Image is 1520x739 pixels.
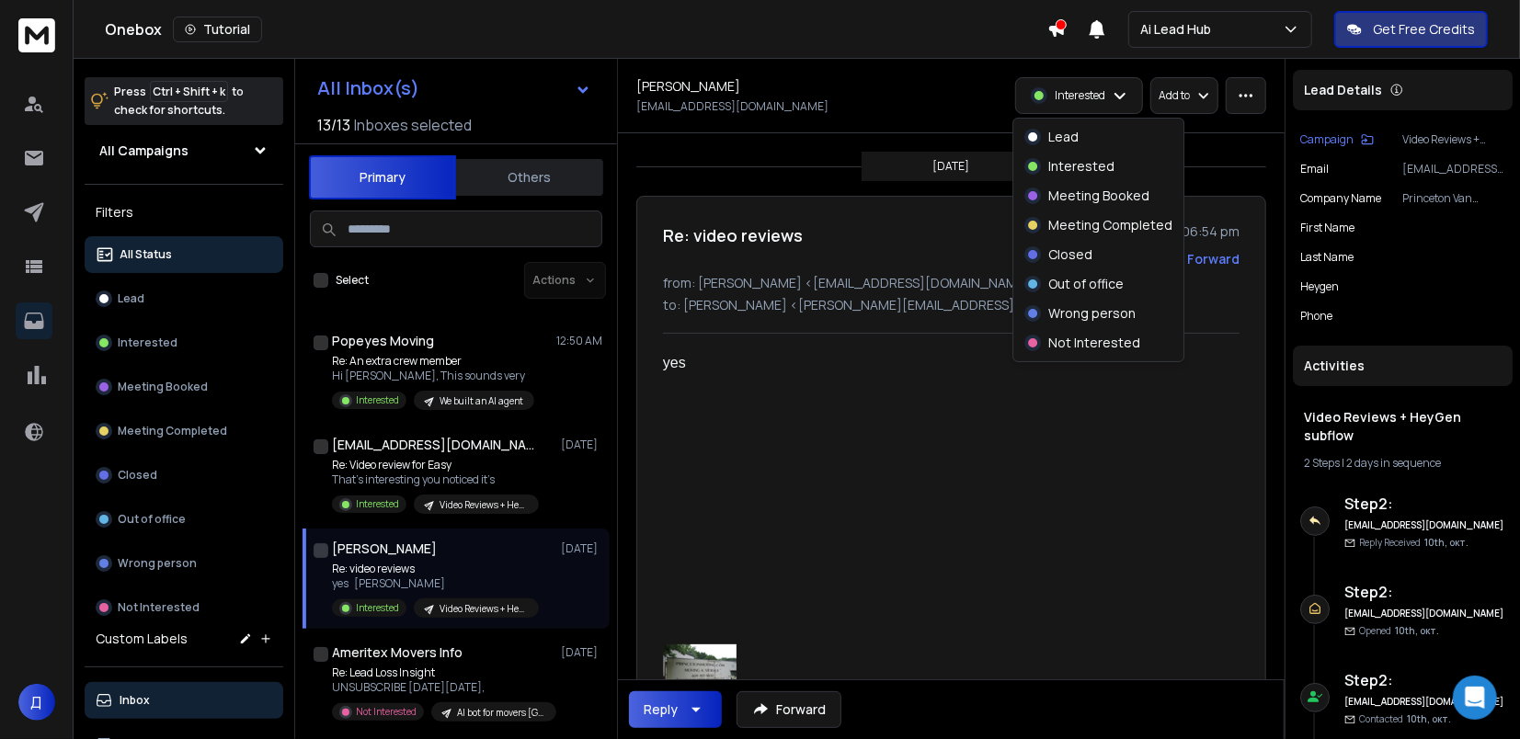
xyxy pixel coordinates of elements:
[18,684,55,721] span: Д
[150,81,228,102] span: Ctrl + Shift + k
[556,334,602,348] p: 12:50 AM
[118,380,208,394] p: Meeting Booked
[1300,250,1354,265] p: Last Name
[332,643,463,662] h1: Ameritex Movers Info
[1300,132,1354,147] p: Campaign
[332,369,534,383] p: Hi [PERSON_NAME], This sounds very
[99,142,189,160] h1: All Campaigns
[1048,304,1136,323] p: Wrong person
[1048,128,1079,146] p: Lead
[118,335,177,350] p: Interested
[1344,607,1505,620] h6: [EMAIL_ADDRESS][DOMAIN_NAME]
[1344,493,1505,515] h6: Step 2 :
[332,540,437,558] h1: [PERSON_NAME]
[1344,518,1505,532] h6: [EMAIL_ADDRESS][DOMAIN_NAME]
[1304,456,1502,471] div: |
[456,157,603,198] button: Others
[1048,245,1092,264] p: Closed
[1048,216,1172,234] p: Meeting Completed
[118,600,200,615] p: Not Interested
[737,691,841,728] button: Forward
[933,159,970,174] p: [DATE]
[1344,695,1505,709] h6: [EMAIL_ADDRESS][DOMAIN_NAME]
[663,296,1240,314] p: to: [PERSON_NAME] <[PERSON_NAME][EMAIL_ADDRESS][DOMAIN_NAME]>
[1304,408,1502,445] h1: Video Reviews + HeyGen subflow
[1304,455,1340,471] span: 2 Steps
[1048,187,1149,205] p: Meeting Booked
[440,498,528,512] p: Video Reviews + HeyGen subflow
[1300,191,1381,206] p: Company Name
[1402,162,1505,176] p: [EMAIL_ADDRESS][DOMAIN_NAME]
[309,155,456,199] button: Primary
[1402,132,1505,147] p: Video Reviews + HeyGen subflow
[317,79,419,97] h1: All Inbox(s)
[1187,250,1240,268] div: Forward
[1395,624,1439,637] span: 10th, окт.
[440,394,523,408] p: We built an AI agent
[118,512,186,527] p: Out of office
[1300,221,1354,235] p: First Name
[356,705,417,719] p: Not Interested
[561,438,602,452] p: [DATE]
[636,77,740,96] h1: [PERSON_NAME]
[561,541,602,556] p: [DATE]
[118,468,157,483] p: Closed
[1344,581,1505,603] h6: Step 2 :
[85,199,283,225] h3: Filters
[1293,346,1513,386] div: Activities
[663,644,737,699] img: logo
[118,291,144,306] p: Lead
[663,352,1200,374] div: yes
[1048,275,1124,293] p: Out of office
[317,114,350,136] span: 13 / 13
[332,665,553,680] p: Re: Lead Loss Insight
[336,273,369,288] label: Select
[1424,536,1469,549] span: 10th, окт.
[356,497,399,511] p: Interested
[1359,536,1469,550] p: Reply Received
[644,700,678,719] div: Reply
[1048,157,1114,176] p: Interested
[1346,455,1441,471] span: 2 days in sequence
[120,693,150,708] p: Inbox
[1359,712,1451,726] p: Contacted
[1373,20,1475,39] p: Get Free Credits
[1344,669,1505,691] h6: Step 2 :
[1407,712,1451,725] span: 10th, окт.
[663,222,803,248] h1: Re: video reviews
[1140,20,1218,39] p: Ai Lead Hub
[1159,88,1190,103] p: Add to
[1300,309,1332,324] p: Phone
[561,645,602,660] p: [DATE]
[332,458,539,472] p: Re: Video review for Easy
[440,602,528,616] p: Video Reviews + HeyGen subflow
[1300,279,1339,294] p: heygen
[1048,334,1140,352] p: Not Interested
[173,17,262,42] button: Tutorial
[332,332,434,350] h1: Popeyes Moving
[332,576,539,591] p: yes [PERSON_NAME]
[332,354,534,369] p: Re: An extra crew member
[332,680,553,695] p: UNSUBSCRIBE [DATE][DATE],
[118,424,227,438] p: Meeting Completed
[354,114,472,136] h3: Inboxes selected
[332,436,534,454] h1: [EMAIL_ADDRESS][DOMAIN_NAME]
[120,247,172,262] p: All Status
[1300,162,1329,176] p: Email
[1359,624,1439,638] p: Opened
[1304,81,1382,99] p: Lead Details
[332,562,539,576] p: Re: video reviews
[457,706,545,720] p: AI bot for movers [GEOGRAPHIC_DATA]
[1402,191,1505,206] p: Princeton Van Service
[663,274,1240,292] p: from: [PERSON_NAME] <[EMAIL_ADDRESS][DOMAIN_NAME]>
[356,601,399,615] p: Interested
[356,393,399,407] p: Interested
[114,83,244,119] p: Press to check for shortcuts.
[1055,88,1105,103] p: Interested
[96,630,188,648] h3: Custom Labels
[118,556,197,571] p: Wrong person
[1453,676,1497,720] div: Open Intercom Messenger
[105,17,1047,42] div: Onebox
[636,99,829,114] p: [EMAIL_ADDRESS][DOMAIN_NAME]
[332,472,539,487] p: That’s interesting you noticed it’s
